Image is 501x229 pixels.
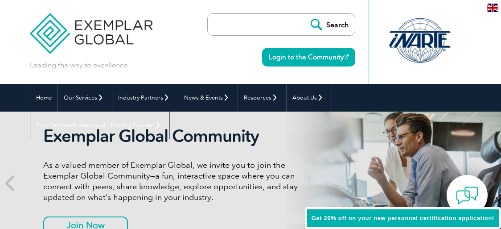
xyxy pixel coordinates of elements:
[456,184,478,207] img: contact-chat.png
[238,84,286,112] a: Resources
[30,60,127,70] p: Leading the way to excellence
[178,84,238,112] a: News & Events
[43,160,317,203] p: As a valued member of Exemplar Global, we invite you to join the Exemplar Global Community—a fun,...
[30,84,57,112] a: Home
[306,14,355,35] input: Search
[312,215,494,221] span: Get 20% off on your new personnel certification application!
[30,112,169,139] a: Find Certified Professional / Training Provider
[344,54,349,59] img: open_square.png
[58,84,112,112] a: Our Services
[287,84,332,112] a: About Us
[262,48,355,67] a: Login to the Community
[487,4,498,12] img: en
[112,84,178,112] a: Industry Partners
